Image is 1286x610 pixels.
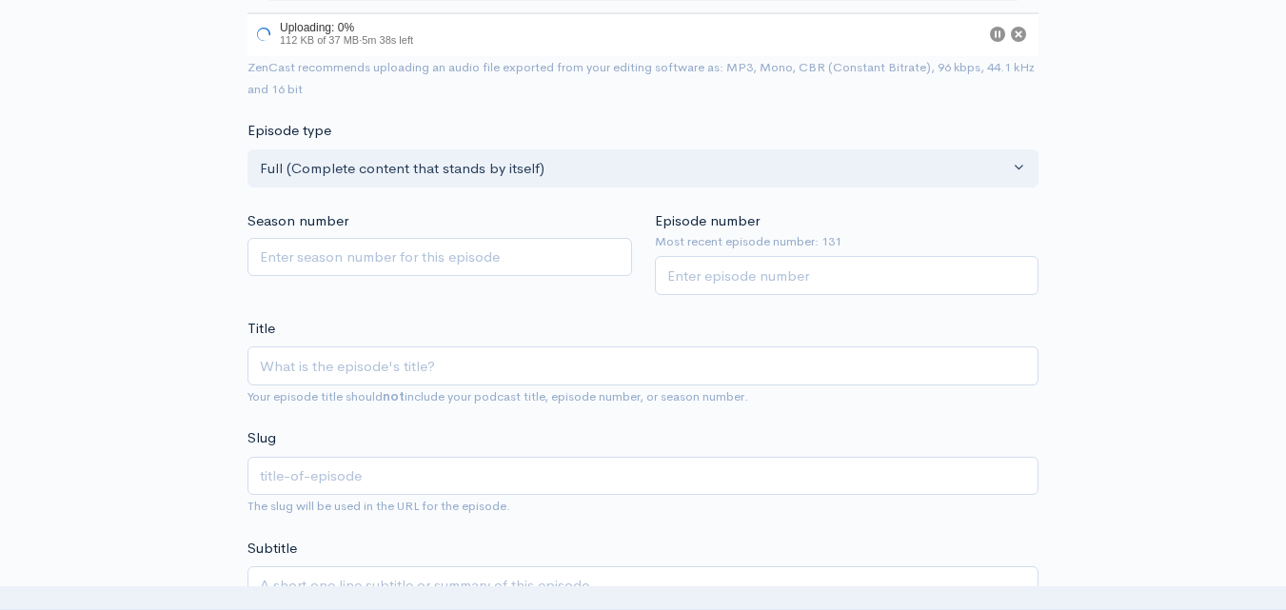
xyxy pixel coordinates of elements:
[247,538,297,560] label: Subtitle
[280,34,413,46] span: 112 KB of 37 MB · 5m 38s left
[247,318,275,340] label: Title
[247,120,331,142] label: Episode type
[247,238,632,277] input: Enter season number for this episode
[247,149,1039,188] button: Full (Complete content that stands by itself)
[655,232,1039,251] small: Most recent episode number: 131
[247,346,1039,385] input: What is the episode's title?
[247,12,417,56] div: Uploading
[383,388,405,404] strong: not
[655,256,1039,295] input: Enter episode number
[247,59,1035,97] small: ZenCast recommends uploading an audio file exported from your editing software as: MP3, Mono, CBR...
[247,498,510,514] small: The slug will be used in the URL for the episode.
[247,427,276,449] label: Slug
[260,158,1009,180] div: Full (Complete content that stands by itself)
[247,388,748,404] small: Your episode title should include your podcast title, episode number, or season number.
[247,210,348,232] label: Season number
[990,27,1005,42] button: Pause
[655,210,760,232] label: Episode number
[280,22,413,33] div: Uploading: 0%
[1011,27,1026,42] button: Cancel
[247,457,1039,496] input: title-of-episode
